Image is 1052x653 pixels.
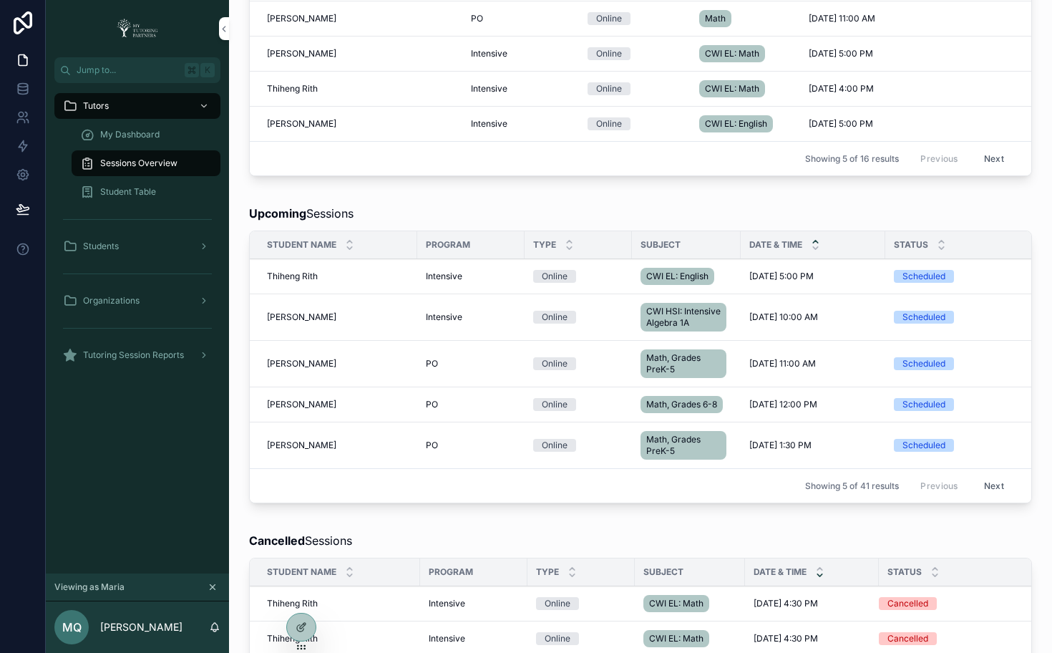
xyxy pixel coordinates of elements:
span: PO [426,358,438,369]
div: Online [545,597,570,610]
span: My Dashboard [100,129,160,140]
span: Thiheng Rith [267,271,318,282]
span: [PERSON_NAME] [267,13,336,24]
div: Scheduled [902,439,945,452]
span: Tutoring Session Reports [83,349,184,361]
span: Program [426,239,470,251]
a: Organizations [54,288,220,314]
div: Online [542,270,568,283]
span: MQ [62,619,82,636]
span: Student Table [100,186,156,198]
a: Students [54,233,220,259]
span: Tutors [83,100,109,112]
span: Type [536,566,559,578]
a: My Dashboard [72,122,220,147]
p: [PERSON_NAME] [100,620,182,634]
span: Thiheng Rith [267,598,318,609]
strong: Cancelled [249,533,305,548]
span: Showing 5 of 16 results [805,153,899,165]
span: Showing 5 of 41 results [805,480,899,492]
span: [PERSON_NAME] [267,358,336,369]
span: Program [429,566,473,578]
span: Status [887,566,922,578]
span: Intensive [471,118,507,130]
div: Online [542,357,568,370]
div: Online [596,47,622,60]
span: Subject [643,566,683,578]
span: Students [83,241,119,252]
span: Status [894,239,928,251]
span: Student Name [267,566,336,578]
span: Intensive [471,48,507,59]
span: [DATE] 1:30 PM [749,440,812,451]
span: Intensive [429,598,465,609]
button: Jump to...K [54,57,220,83]
span: CWI EL: English [705,118,767,130]
div: Cancelled [887,597,928,610]
span: PO [426,440,438,451]
span: Subject [641,239,681,251]
span: CWI EL: Math [705,83,759,95]
span: [DATE] 5:00 PM [749,271,814,282]
div: Online [542,311,568,324]
div: Scheduled [902,398,945,411]
a: Sessions Overview [72,150,220,176]
span: [PERSON_NAME] [267,311,336,323]
div: Online [596,117,622,130]
a: Student Table [72,179,220,205]
div: scrollable content [46,83,229,387]
button: Next [974,147,1014,170]
span: [PERSON_NAME] [267,399,336,410]
span: Intensive [426,311,462,323]
span: Thiheng Rith [267,83,318,95]
span: [DATE] 11:00 AM [809,13,875,24]
span: [DATE] 5:00 PM [809,48,873,59]
div: Online [596,12,622,25]
span: PO [471,13,483,24]
div: Scheduled [902,270,945,283]
span: Type [533,239,556,251]
strong: Upcoming [249,206,306,221]
div: Cancelled [887,632,928,645]
span: Sessions Overview [100,158,177,169]
span: Date & Time [749,239,802,251]
span: [DATE] 12:00 PM [749,399,817,410]
span: Intensive [429,633,465,644]
span: Date & Time [754,566,807,578]
span: Jump to... [77,64,179,76]
span: [PERSON_NAME] [267,48,336,59]
span: Math, Grades PreK-5 [646,352,721,375]
span: [DATE] 4:30 PM [754,633,818,644]
span: CWI HSI: Intensive Algebra 1A [646,306,721,329]
span: Sessions [249,532,352,549]
a: Tutors [54,93,220,119]
span: [DATE] 11:00 AM [749,358,816,369]
span: Math [705,13,726,24]
span: Viewing as Maria [54,581,125,593]
span: CWI EL: Math [649,633,703,644]
a: Tutoring Session Reports [54,342,220,368]
div: Online [596,82,622,95]
span: [DATE] 4:00 PM [809,83,874,95]
img: App logo [112,17,162,40]
span: Student Name [267,239,336,251]
span: Math, Grades PreK-5 [646,434,721,457]
div: Online [545,632,570,645]
span: [DATE] 5:00 PM [809,118,873,130]
span: Math, Grades 6-8 [646,399,717,410]
span: [PERSON_NAME] [267,440,336,451]
span: CWI EL: Math [649,598,703,609]
span: [PERSON_NAME] [267,118,336,130]
div: Scheduled [902,357,945,370]
span: Sessions [249,205,354,222]
span: Organizations [83,295,140,306]
span: PO [426,399,438,410]
div: Online [542,439,568,452]
button: Next [974,475,1014,497]
div: Scheduled [902,311,945,324]
div: Online [542,398,568,411]
span: Intensive [426,271,462,282]
span: [DATE] 10:00 AM [749,311,818,323]
span: CWI EL: English [646,271,708,282]
span: Thiheng Rith [267,633,318,644]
